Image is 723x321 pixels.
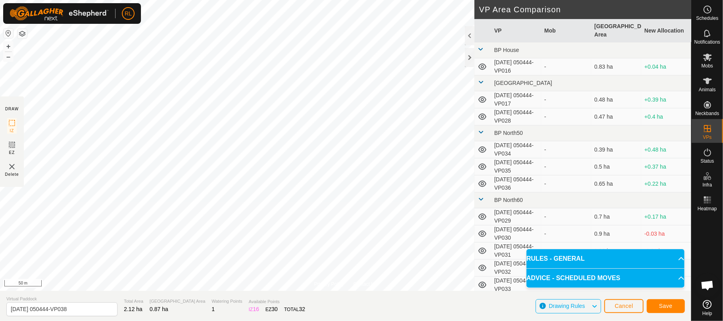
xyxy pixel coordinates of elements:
div: - [544,213,588,221]
span: [GEOGRAPHIC_DATA] [494,80,552,86]
td: [DATE] 050444-VP032 [491,259,541,277]
span: RULES - GENERAL [526,254,585,263]
span: Cancel [615,303,633,309]
td: +0.4 ha [641,108,691,125]
button: Cancel [604,299,644,313]
td: [DATE] 050444-VP016 [491,58,541,75]
span: 16 [253,306,259,312]
button: Save [647,299,685,313]
span: Save [659,303,673,309]
span: Available Points [249,298,305,305]
td: 0.9 ha [591,225,641,242]
td: +0.37 ha [641,158,691,175]
span: Heatmap [698,206,717,211]
td: 0.47 ha [591,108,641,125]
span: 32 [299,306,305,312]
td: [DATE] 050444-VP028 [491,108,541,125]
div: - [544,113,588,121]
td: +0.39 ha [641,91,691,108]
td: 0.7 ha [591,208,641,225]
div: - [544,180,588,188]
td: 0.65 ha [591,175,641,192]
td: +0.04 ha [641,58,691,75]
td: -0.03 ha [641,225,691,242]
span: BP House [494,47,519,53]
div: Open chat [696,273,719,297]
th: [GEOGRAPHIC_DATA] Area [591,19,641,42]
div: TOTAL [284,305,305,313]
div: - [544,230,588,238]
span: 2.12 ha [124,306,143,312]
div: - [544,146,588,154]
span: Help [702,311,712,316]
td: [DATE] 050444-VP017 [491,91,541,108]
span: VPs [703,135,711,140]
span: 30 [272,306,278,312]
span: Virtual Paddock [6,296,118,302]
a: Contact Us [353,281,377,288]
td: -0.21 ha [641,242,691,259]
div: - [544,247,588,255]
span: Schedules [696,16,718,21]
span: Infra [702,183,712,187]
button: Reset Map [4,29,13,38]
td: 0.48 ha [591,91,641,108]
button: Map Layers [17,29,27,38]
th: VP [491,19,541,42]
td: [DATE] 050444-VP035 [491,158,541,175]
td: 0.83 ha [591,58,641,75]
td: +0.48 ha [641,141,691,158]
p-accordion-header: RULES - GENERAL [526,249,684,268]
td: [DATE] 050444-VP029 [491,208,541,225]
td: [DATE] 050444-VP031 [491,242,541,259]
td: +0.17 ha [641,208,691,225]
div: - [544,163,588,171]
td: [DATE] 050444-VP036 [491,175,541,192]
button: + [4,42,13,51]
span: Mobs [702,63,713,68]
div: EZ [266,305,278,313]
span: ADVICE - SCHEDULED MOVES [526,273,620,283]
td: 0.39 ha [591,141,641,158]
span: RL [125,10,132,18]
div: - [544,63,588,71]
img: Gallagher Logo [10,6,109,21]
span: Total Area [124,298,143,305]
span: 0.87 ha [150,306,168,312]
span: BP North50 [494,130,523,136]
div: - [544,96,588,104]
button: – [4,52,13,62]
th: Mob [541,19,591,42]
h2: VP Area Comparison [479,5,691,14]
span: IZ [10,128,14,134]
span: EZ [9,150,15,156]
span: BP North60 [494,197,523,203]
span: Delete [5,171,19,177]
td: 1.08 ha [591,242,641,259]
div: DRAW [5,106,19,112]
span: Notifications [694,40,720,44]
p-accordion-header: ADVICE - SCHEDULED MOVES [526,269,684,288]
td: [DATE] 050444-VP034 [491,141,541,158]
td: 0.5 ha [591,158,641,175]
span: Status [700,159,714,163]
img: VP [7,162,17,171]
a: Privacy Policy [314,281,344,288]
span: 1 [212,306,215,312]
span: [GEOGRAPHIC_DATA] Area [150,298,205,305]
span: Animals [699,87,716,92]
td: [DATE] 050444-VP033 [491,277,541,294]
td: [DATE] 050444-VP030 [491,225,541,242]
td: +0.22 ha [641,175,691,192]
a: Help [692,297,723,319]
div: IZ [249,305,259,313]
th: New Allocation [641,19,691,42]
span: Neckbands [695,111,719,116]
span: Watering Points [212,298,242,305]
span: Drawing Rules [549,303,585,309]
